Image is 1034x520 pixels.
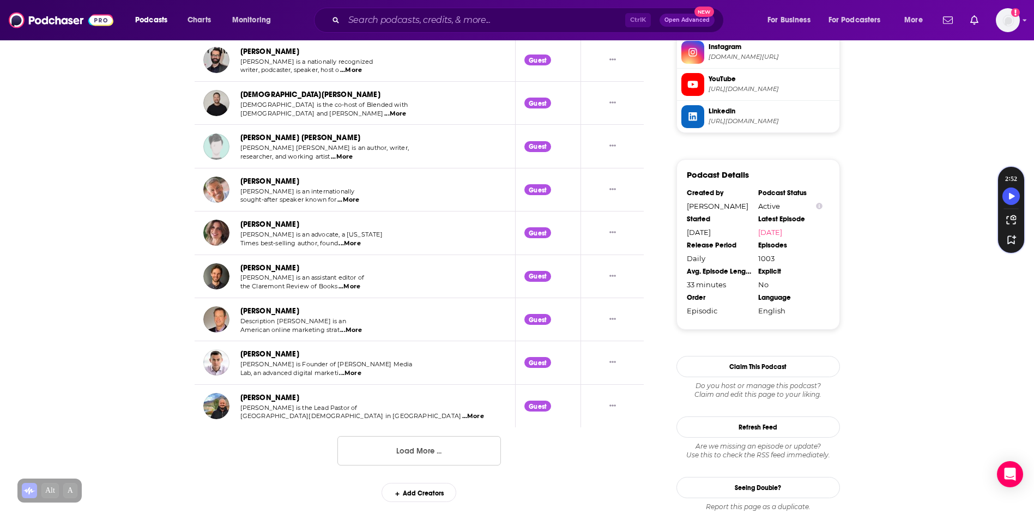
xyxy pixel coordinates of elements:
[897,11,936,29] button: open menu
[240,349,299,359] a: [PERSON_NAME]
[9,10,113,31] img: Podchaser - Follow, Share and Rate Podcasts
[203,393,229,419] img: Ryan Huguley
[605,270,620,282] button: Show More Button
[681,41,835,64] a: Instagram[DOMAIN_NAME][URL]
[339,369,361,378] span: ...More
[758,215,823,223] div: Latest Episode
[203,90,229,116] img: Christian Musgrove
[240,66,340,74] span: writer, podcaster, speaker, host o
[687,293,751,302] div: Order
[821,11,897,29] button: open menu
[1011,8,1020,17] svg: Add a profile image
[240,360,413,368] span: [PERSON_NAME] is Founder of [PERSON_NAME] Media
[337,196,359,204] span: ...More
[758,293,823,302] div: Language
[240,101,408,108] span: [DEMOGRAPHIC_DATA] is the co-host of Blended with
[240,317,346,325] span: Description [PERSON_NAME] is an
[758,306,823,315] div: English
[760,11,824,29] button: open menu
[758,241,823,250] div: Episodes
[816,202,823,210] button: Show Info
[687,189,751,197] div: Created by
[758,228,823,237] a: [DATE]
[709,53,835,61] span: instagram.com/stabatt
[676,477,840,498] a: Seeing Double?
[240,369,338,377] span: Lab, an advanced digital marketi
[128,11,182,29] button: open menu
[676,382,840,399] div: Claim and edit this page to your liking.
[709,106,835,116] span: Linkedin
[240,306,299,316] a: [PERSON_NAME]
[344,11,625,29] input: Search podcasts, credits, & more...
[462,412,484,421] span: ...More
[203,134,229,160] img: Christine Ward Agius
[203,47,229,73] img: Matt Walsh
[240,239,338,247] span: Times best-selling author, found
[681,73,835,96] a: YouTube[URL][DOMAIN_NAME]
[605,141,620,152] button: Show More Button
[240,274,365,281] span: [PERSON_NAME] is an assistant editor of
[240,133,361,142] a: [PERSON_NAME] [PERSON_NAME]
[331,153,353,161] span: ...More
[605,314,620,325] button: Show More Button
[709,42,835,52] span: Instagram
[240,404,358,412] span: [PERSON_NAME] is the Lead Pastor of
[709,117,835,125] span: https://www.linkedin.com/in/stabatt
[758,202,823,210] div: Active
[135,13,167,28] span: Podcasts
[681,105,835,128] a: Linkedin[URL][DOMAIN_NAME]
[758,254,823,263] div: 1003
[232,13,271,28] span: Monitoring
[767,13,811,28] span: For Business
[524,98,551,108] div: Guest
[240,412,462,420] span: [GEOGRAPHIC_DATA][DEMOGRAPHIC_DATA] in [GEOGRAPHIC_DATA]
[687,228,751,237] div: [DATE]
[203,220,229,246] a: Lisa Bevere
[524,227,551,238] div: Guest
[524,314,551,325] div: Guest
[676,382,840,390] span: Do you host or manage this podcast?
[687,254,751,263] div: Daily
[240,58,373,65] span: [PERSON_NAME] is a nationally recognized
[605,98,620,109] button: Show More Button
[605,54,620,65] button: Show More Button
[203,177,229,203] img: John Bevere
[660,14,715,27] button: Open AdvancedNew
[240,326,340,334] span: American online marketing strat
[997,461,1023,487] div: Open Intercom Messenger
[904,13,923,28] span: More
[524,401,551,412] div: Guest
[240,110,384,117] span: [DEMOGRAPHIC_DATA] and [PERSON_NAME]
[203,306,229,332] img: David Meerman Scott
[524,357,551,368] div: Guest
[225,11,285,29] button: open menu
[676,416,840,438] button: Refresh Feed
[382,483,456,502] div: Add Creators
[240,393,299,402] a: [PERSON_NAME]
[240,220,299,229] a: [PERSON_NAME]
[758,267,823,276] div: Explicit
[240,231,383,238] span: [PERSON_NAME] is an advocate, a [US_STATE]
[188,13,211,28] span: Charts
[203,349,229,376] a: Ryan Hanley
[829,13,881,28] span: For Podcasters
[996,8,1020,32] img: User Profile
[758,189,823,197] div: Podcast Status
[203,263,229,289] img: Spencer Klavan
[676,503,840,511] div: Report this page as a duplicate.
[240,144,409,152] span: [PERSON_NAME] [PERSON_NAME] is an author, writer,
[524,271,551,282] div: Guest
[709,85,835,93] span: https://www.youtube.com/@ShaunTabatt
[676,356,840,377] button: Claim This Podcast
[687,306,751,315] div: Episodic
[687,267,751,276] div: Avg. Episode Length
[524,141,551,152] div: Guest
[939,11,957,29] a: Show notifications dropdown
